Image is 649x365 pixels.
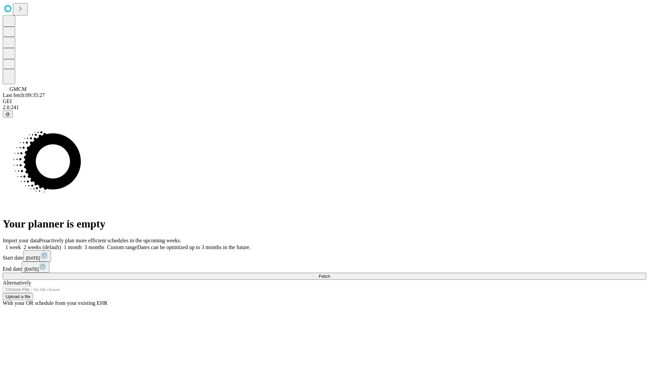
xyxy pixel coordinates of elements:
[3,293,33,300] button: Upload a file
[3,111,13,118] button: @
[3,262,646,273] div: End date
[64,244,82,250] span: 1 month
[3,92,45,98] span: Last fetch: 09:35:27
[26,255,40,261] span: [DATE]
[24,267,39,272] span: [DATE]
[23,250,51,262] button: [DATE]
[5,112,10,117] span: @
[319,274,330,279] span: Fetch
[3,280,31,286] span: Alternatively
[107,244,137,250] span: Custom range
[5,244,21,250] span: 1 week
[85,244,104,250] span: 3 months
[24,244,61,250] span: 2 weeks (default)
[3,300,107,306] span: With your OR schedule from your existing EHR
[3,104,646,111] div: 2.0.241
[22,262,49,273] button: [DATE]
[3,218,646,230] h1: Your planner is empty
[3,98,646,104] div: GEI
[39,238,181,243] span: Proactively plan more efficient schedules in the upcoming weeks.
[137,244,250,250] span: Dates can be optimized up to 3 months in the future.
[9,86,27,92] span: GMCM
[3,273,646,280] button: Fetch
[3,250,646,262] div: Start date
[3,238,39,243] span: Import your data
